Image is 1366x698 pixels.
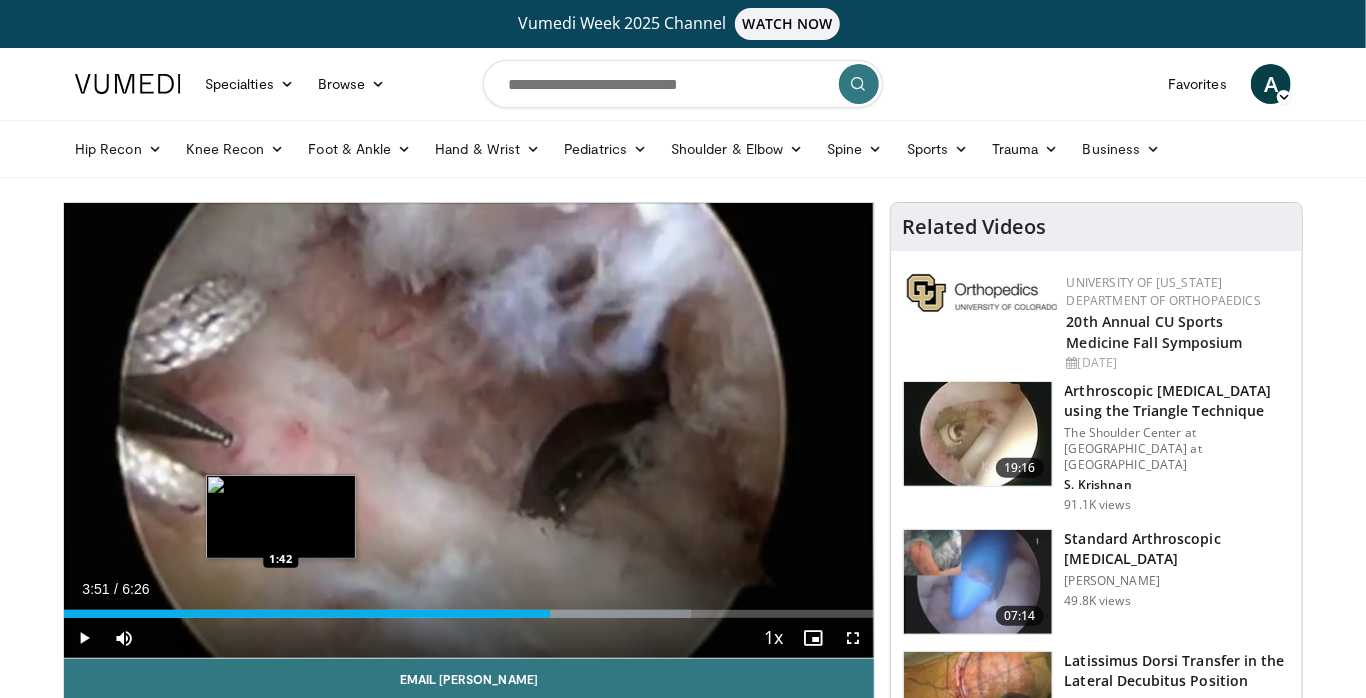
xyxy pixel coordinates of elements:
p: The Shoulder Center at [GEOGRAPHIC_DATA] at [GEOGRAPHIC_DATA] [1065,425,1290,473]
p: [PERSON_NAME] [1065,573,1290,589]
a: Hand & Wrist [423,129,552,169]
video-js: Video Player [64,203,874,659]
span: 3:51 [82,581,109,597]
a: 07:14 Standard Arthroscopic [MEDICAL_DATA] [PERSON_NAME] 49.8K views [903,529,1290,635]
h3: Standard Arthroscopic [MEDICAL_DATA] [1065,529,1290,569]
p: 91.1K views [1065,497,1131,513]
button: Enable picture-in-picture mode [794,618,834,658]
button: Playback Rate [754,618,794,658]
a: Knee Recon [174,129,297,169]
input: Search topics, interventions [483,60,883,108]
img: krish_3.png.150x105_q85_crop-smart_upscale.jpg [904,382,1052,486]
h3: Latissimus Dorsi Transfer in the Lateral Decubitus Position [1065,651,1290,691]
a: Foot & Ankle [297,129,424,169]
span: 6:26 [122,581,149,597]
a: Favorites [1156,64,1239,104]
p: 49.8K views [1065,593,1131,609]
span: 19:16 [996,458,1044,478]
a: Business [1071,129,1173,169]
a: University of [US_STATE] Department of Orthopaedics [1067,274,1261,309]
img: image.jpeg [206,475,356,559]
a: Pediatrics [552,129,659,169]
span: / [114,581,118,597]
img: 38854_0000_3.png.150x105_q85_crop-smart_upscale.jpg [904,530,1052,634]
a: Trauma [980,129,1071,169]
a: 19:16 Arthroscopic [MEDICAL_DATA] using the Triangle Technique The Shoulder Center at [GEOGRAPHIC... [903,381,1290,513]
img: 355603a8-37da-49b6-856f-e00d7e9307d3.png.150x105_q85_autocrop_double_scale_upscale_version-0.2.png [907,274,1057,312]
p: S. Krishnan [1065,477,1290,493]
a: Shoulder & Elbow [659,129,815,169]
h3: Arthroscopic [MEDICAL_DATA] using the Triangle Technique [1065,381,1290,421]
div: Progress Bar [64,610,874,618]
a: Specialties [193,64,306,104]
button: Mute [104,618,144,658]
span: WATCH NOW [735,8,841,40]
a: Spine [815,129,894,169]
a: Browse [306,64,398,104]
button: Play [64,618,104,658]
a: Vumedi Week 2025 ChannelWATCH NOW [78,8,1288,40]
img: VuMedi Logo [75,74,181,94]
a: A [1251,64,1291,104]
h4: Related Videos [903,215,1047,239]
a: Sports [895,129,981,169]
a: Hip Recon [63,129,174,169]
button: Fullscreen [834,618,874,658]
span: 07:14 [996,606,1044,626]
div: [DATE] [1067,354,1286,372]
a: 20th Annual CU Sports Medicine Fall Symposium [1067,312,1243,352]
